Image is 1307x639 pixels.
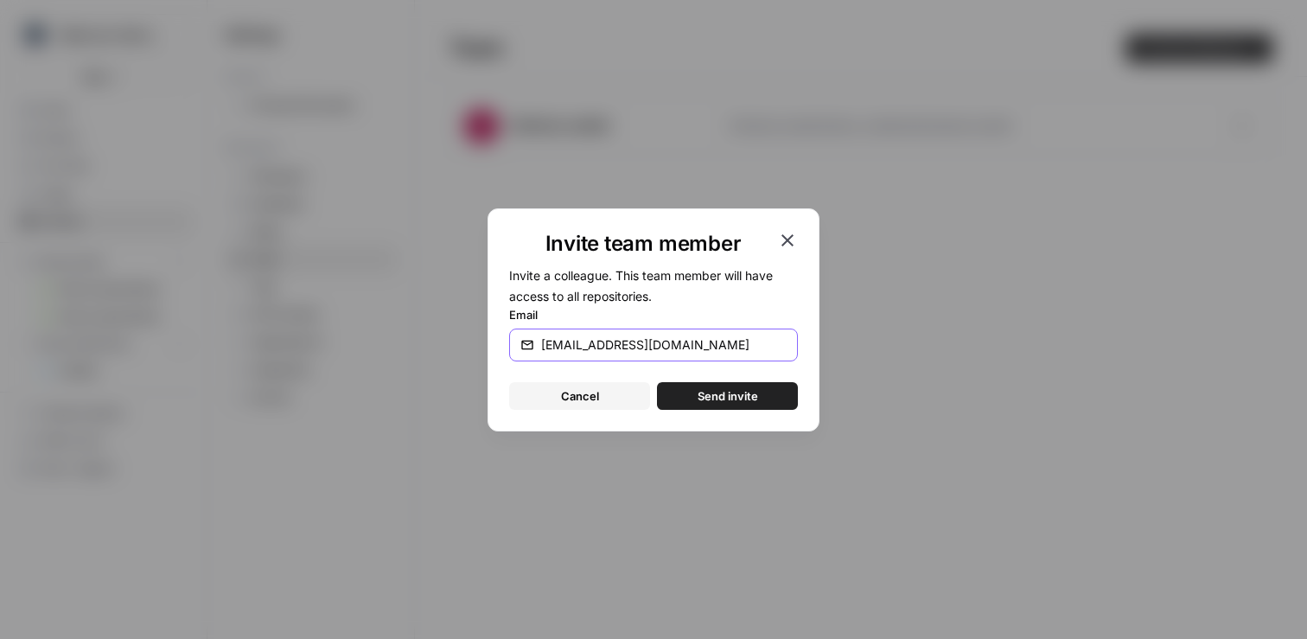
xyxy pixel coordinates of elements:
[509,268,773,304] span: Invite a colleague. This team member will have access to all repositories.
[561,387,599,405] span: Cancel
[541,336,787,354] input: email@company.com
[509,306,798,323] label: Email
[698,387,758,405] span: Send invite
[657,382,798,410] button: Send invite
[509,382,650,410] button: Cancel
[509,230,777,258] h1: Invite team member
